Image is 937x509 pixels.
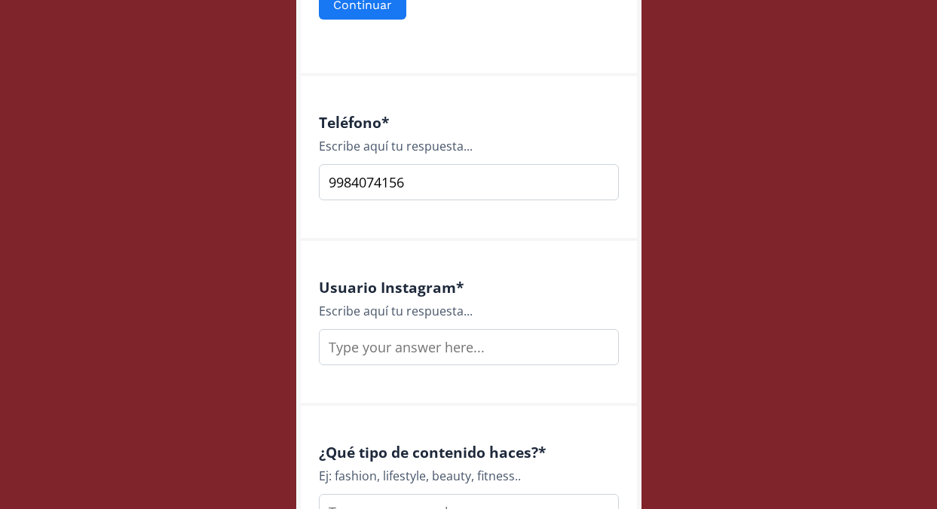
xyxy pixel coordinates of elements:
[319,137,619,155] div: Escribe aquí tu respuesta...
[319,279,619,296] h4: Usuario Instagram *
[319,443,619,461] h4: ¿Qué tipo de contenido haces? *
[319,467,619,485] div: Ej: fashion, lifestyle, beauty, fitness..
[319,329,619,365] input: Type your answer here...
[319,164,619,200] input: Type your answer here...
[319,302,619,320] div: Escribe aquí tu respuesta...
[319,114,619,131] h4: Teléfono *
